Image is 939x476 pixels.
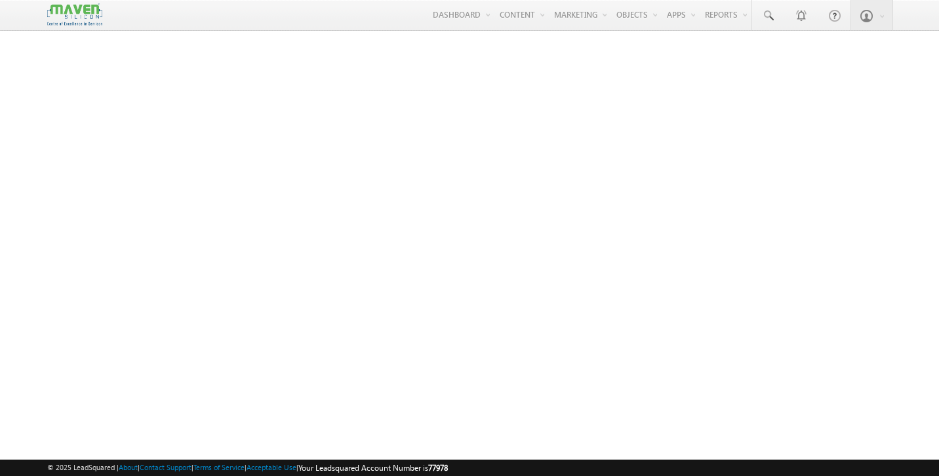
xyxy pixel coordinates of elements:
img: Custom Logo [47,3,102,26]
a: Acceptable Use [247,463,296,471]
a: Terms of Service [193,463,245,471]
a: About [119,463,138,471]
span: © 2025 LeadSquared | | | | | [47,462,448,474]
span: Your Leadsquared Account Number is [298,463,448,473]
span: 77978 [428,463,448,473]
a: Contact Support [140,463,191,471]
